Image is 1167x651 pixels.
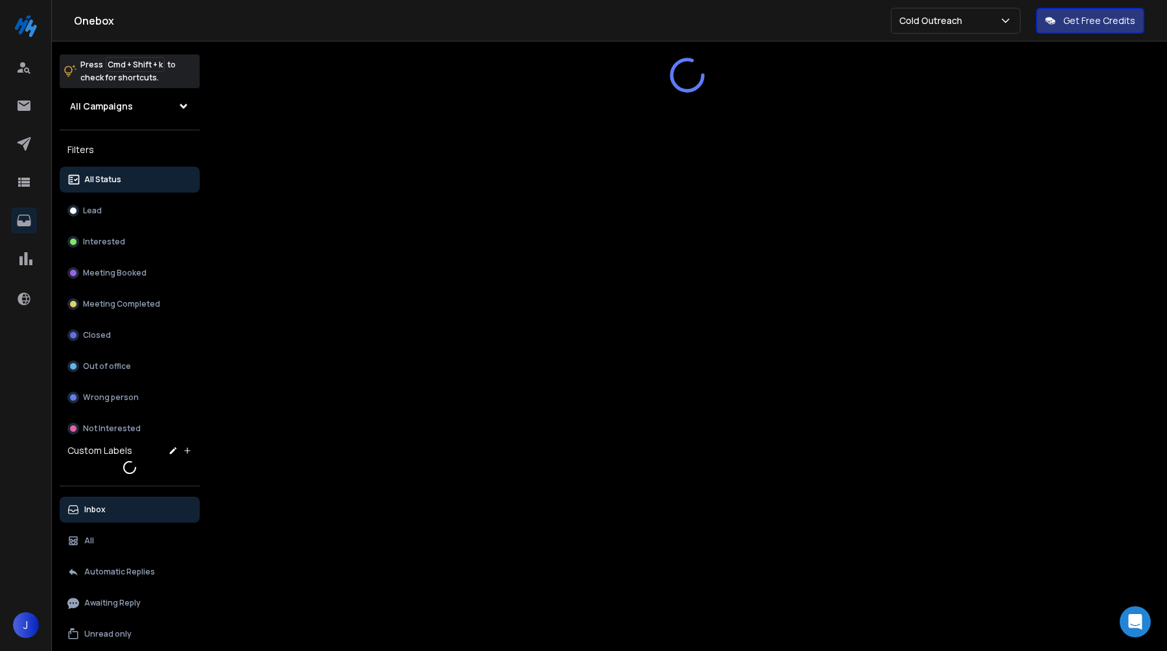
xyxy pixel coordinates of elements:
button: J [13,612,39,638]
div: Open Intercom Messenger [1120,606,1151,637]
span: Cmd + Shift + k [106,57,165,72]
h3: Custom Labels [67,444,132,457]
h3: Filters [60,141,200,159]
button: All [60,528,200,554]
button: All Campaigns [60,93,200,119]
button: Meeting Booked [60,260,200,286]
p: All Status [84,174,121,185]
p: Unread only [84,629,132,639]
button: Unread only [60,621,200,647]
button: Interested [60,229,200,255]
button: Closed [60,322,200,348]
button: Meeting Completed [60,291,200,317]
p: Wrong person [83,392,139,403]
button: Lead [60,198,200,224]
h1: Onebox [74,13,891,29]
p: Press to check for shortcuts. [80,58,176,84]
h1: All Campaigns [70,100,133,113]
button: Automatic Replies [60,559,200,585]
p: Not Interested [83,423,141,434]
p: Get Free Credits [1063,14,1135,27]
img: logo [13,13,39,39]
p: Automatic Replies [84,567,155,577]
p: Closed [83,330,111,340]
p: Inbox [84,504,106,515]
button: Not Interested [60,416,200,442]
p: Out of office [83,361,131,372]
p: Meeting Completed [83,299,160,309]
p: Awaiting Reply [84,598,141,608]
button: Get Free Credits [1036,8,1144,34]
p: Interested [83,237,125,247]
p: Lead [83,206,102,216]
button: Inbox [60,497,200,523]
button: All Status [60,167,200,193]
p: Cold Outreach [899,14,967,27]
button: Wrong person [60,385,200,410]
button: Out of office [60,353,200,379]
p: Meeting Booked [83,268,147,278]
button: Awaiting Reply [60,590,200,616]
p: All [84,536,94,546]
